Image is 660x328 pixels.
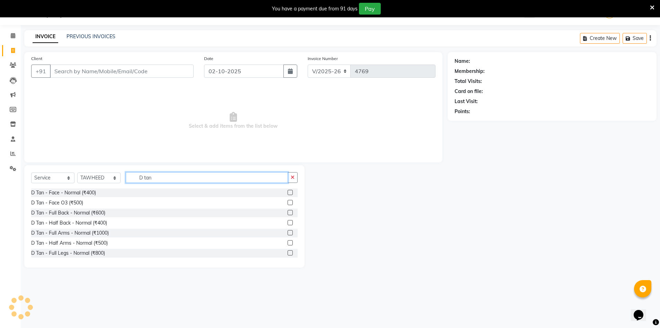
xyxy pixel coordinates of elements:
div: Total Visits: [455,78,482,85]
button: Save [623,33,647,44]
div: Points: [455,108,470,115]
div: D Tan - Half Arms - Normal (₹500) [31,239,108,247]
div: Card on file: [455,88,483,95]
label: Date [204,56,213,62]
input: Search or Scan [126,172,288,183]
label: Client [31,56,42,62]
div: D Tan - Face O3 (₹500) [31,199,83,207]
div: D Tan - Half Back - Normal (₹400) [31,219,107,227]
label: Invoice Number [308,56,338,62]
a: PREVIOUS INVOICES [67,33,115,40]
a: INVOICE [33,31,58,43]
div: You have a payment due from 91 days [272,5,358,12]
div: D Tan - Full Arms - Normal (₹1000) [31,229,109,237]
div: D Tan - Face - Normal (₹400) [31,189,96,196]
iframe: chat widget [631,300,653,321]
div: D Tan - Full Legs - Normal (₹800) [31,250,105,257]
div: Membership: [455,68,485,75]
div: D Tan - Full Back - Normal (₹600) [31,209,105,217]
button: Create New [580,33,620,44]
button: Pay [359,3,381,15]
button: +91 [31,65,51,78]
input: Search by Name/Mobile/Email/Code [50,65,194,78]
div: Name: [455,58,470,65]
span: Select & add items from the list below [31,86,435,155]
div: Last Visit: [455,98,478,105]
